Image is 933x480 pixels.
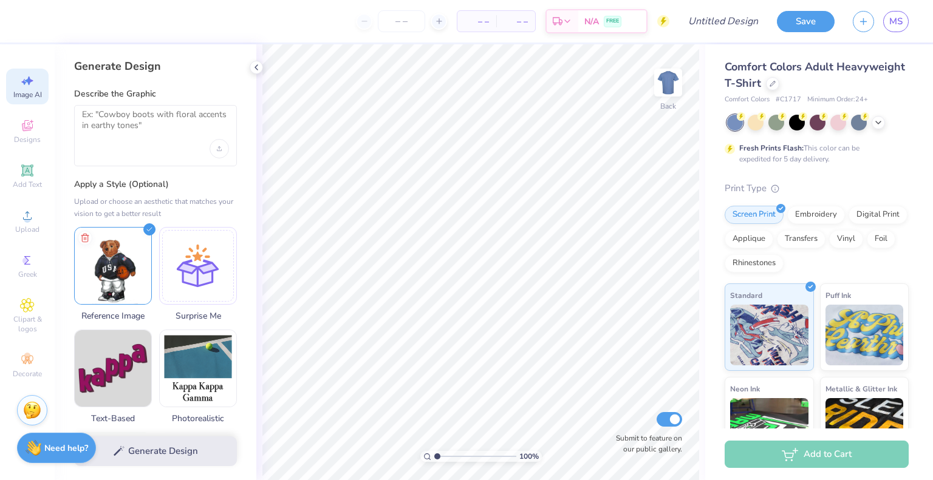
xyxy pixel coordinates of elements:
[519,451,539,462] span: 100 %
[730,305,808,365] img: Standard
[825,305,904,365] img: Puff Ink
[14,135,41,144] span: Designs
[378,10,425,32] input: – –
[465,15,489,28] span: – –
[74,178,237,191] label: Apply a Style (Optional)
[725,59,905,90] span: Comfort Colors Adult Heavyweight T-Shirt
[725,181,909,195] div: Print Type
[739,143,804,153] strong: Fresh Prints Flash:
[13,90,42,100] span: Image AI
[13,180,42,189] span: Add Text
[725,254,784,272] div: Rhinestones
[777,230,825,248] div: Transfers
[660,101,676,112] div: Back
[159,412,237,425] span: Photorealistic
[883,11,909,32] a: MS
[829,230,863,248] div: Vinyl
[889,15,903,29] span: MS
[825,289,851,302] span: Puff Ink
[74,88,237,100] label: Describe the Graphic
[74,412,152,425] span: Text-Based
[825,382,897,395] span: Metallic & Glitter Ink
[787,206,845,224] div: Embroidery
[725,206,784,224] div: Screen Print
[15,225,39,234] span: Upload
[75,228,151,304] img: Upload reference
[739,143,889,164] div: This color can be expedited for 5 day delivery.
[730,289,762,302] span: Standard
[504,15,528,28] span: – –
[730,398,808,459] img: Neon Ink
[825,398,904,459] img: Metallic & Glitter Ink
[159,309,237,322] span: Surprise Me
[44,442,88,454] strong: Need help?
[74,195,237,220] div: Upload or choose an aesthetic that matches your vision to get a better result
[13,369,42,379] span: Decorate
[6,314,49,334] span: Clipart & logos
[849,206,907,224] div: Digital Print
[725,95,770,105] span: Comfort Colors
[75,330,151,407] img: Text-Based
[807,95,868,105] span: Minimum Order: 24 +
[777,11,835,32] button: Save
[160,330,236,407] img: Photorealistic
[776,95,801,105] span: # C1717
[584,15,599,28] span: N/A
[678,9,768,33] input: Untitled Design
[656,70,680,95] img: Back
[730,382,760,395] span: Neon Ink
[609,433,682,455] label: Submit to feature on our public gallery.
[210,139,229,158] div: Upload image
[606,17,619,25] span: FREE
[74,309,152,322] span: Reference Image
[867,230,895,248] div: Foil
[74,59,237,73] div: Generate Design
[18,269,37,279] span: Greek
[725,230,773,248] div: Applique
